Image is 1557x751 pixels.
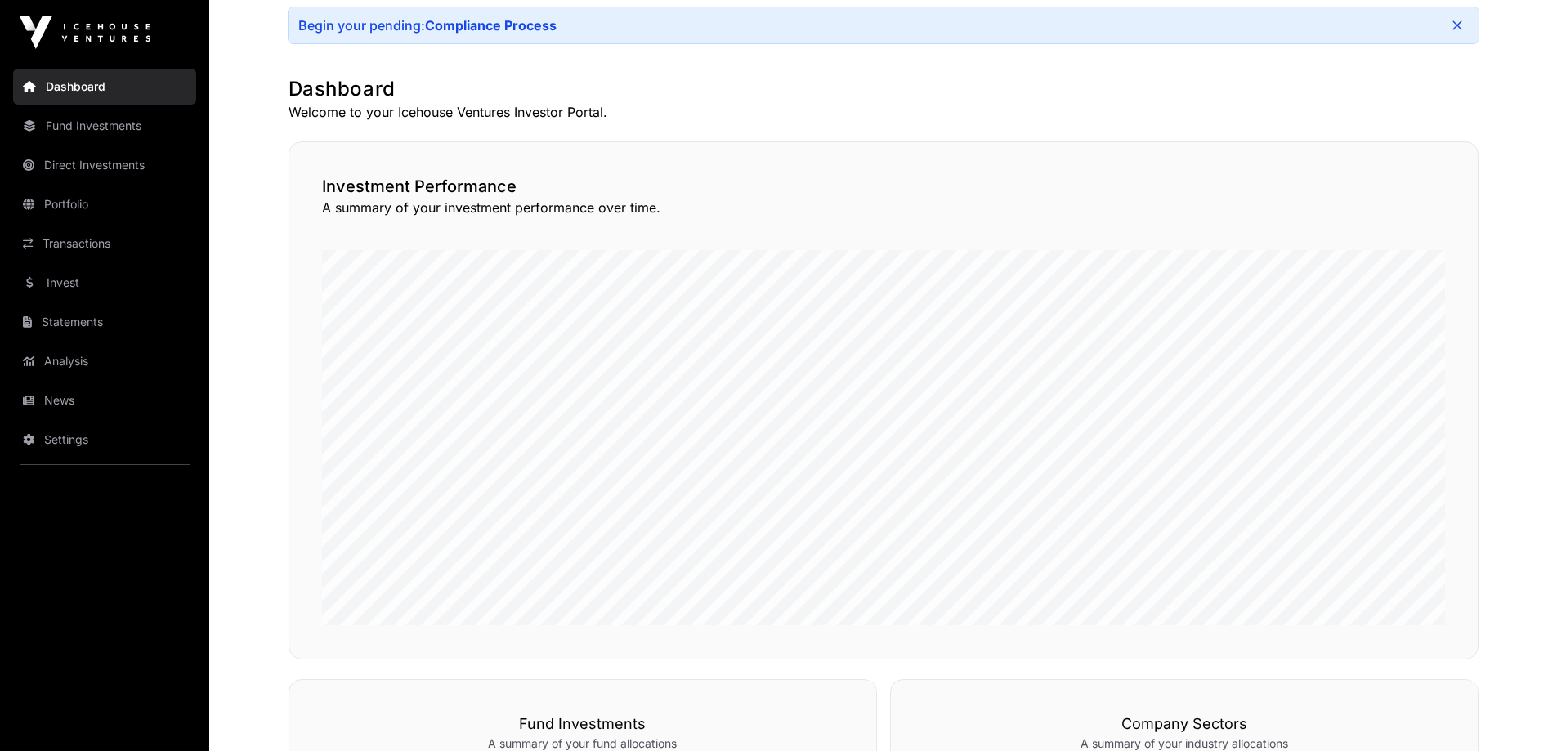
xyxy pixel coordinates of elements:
p: Welcome to your Icehouse Ventures Investor Portal. [289,102,1479,122]
a: Invest [13,265,196,301]
h3: Company Sectors [924,713,1445,735]
h1: Dashboard [289,76,1479,102]
a: Portfolio [13,186,196,222]
iframe: Chat Widget [1475,673,1557,751]
a: Transactions [13,226,196,262]
a: Dashboard [13,69,196,105]
button: Close [1446,14,1469,37]
a: Compliance Process [425,17,557,34]
img: Icehouse Ventures Logo [20,16,150,49]
a: Statements [13,304,196,340]
h3: Fund Investments [322,713,843,735]
a: Direct Investments [13,147,196,183]
div: Begin your pending: [298,17,557,34]
a: Settings [13,422,196,458]
p: A summary of your investment performance over time. [322,198,1445,217]
a: Analysis [13,343,196,379]
h2: Investment Performance [322,175,1445,198]
a: News [13,382,196,418]
a: Fund Investments [13,108,196,144]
